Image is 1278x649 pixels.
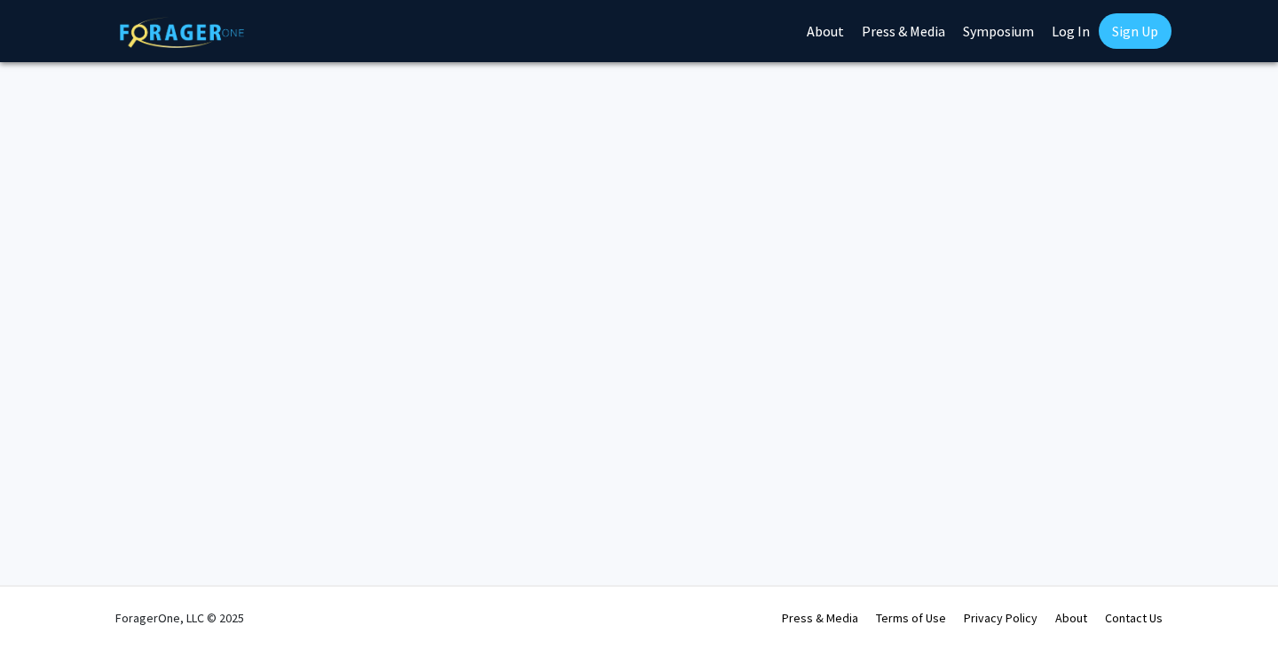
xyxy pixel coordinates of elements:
[1055,610,1087,626] a: About
[782,610,858,626] a: Press & Media
[964,610,1037,626] a: Privacy Policy
[1099,13,1171,49] a: Sign Up
[1105,610,1163,626] a: Contact Us
[876,610,946,626] a: Terms of Use
[120,17,244,48] img: ForagerOne Logo
[115,587,244,649] div: ForagerOne, LLC © 2025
